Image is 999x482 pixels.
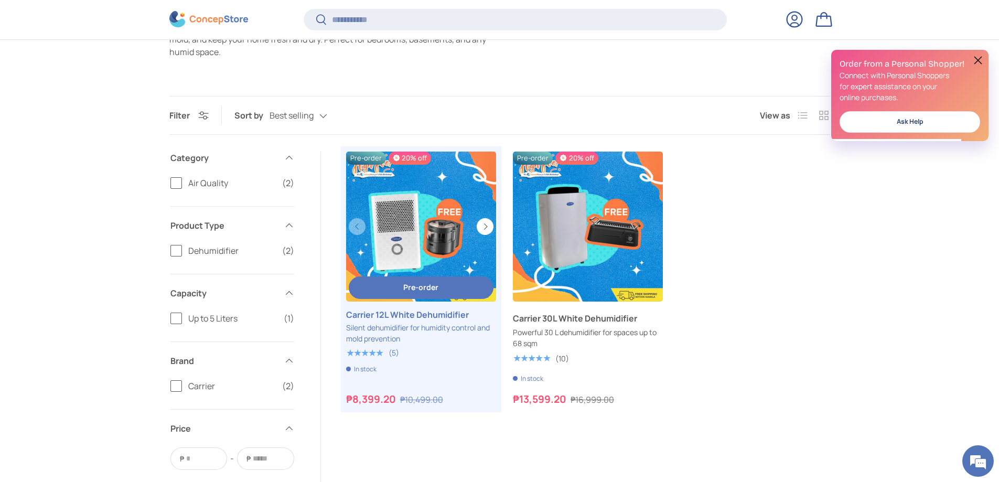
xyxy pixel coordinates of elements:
[169,110,190,121] span: Filter
[188,177,276,189] span: Air Quality
[270,111,314,121] span: Best selling
[230,452,234,465] span: -
[282,380,294,392] span: (2)
[389,152,431,165] span: 20% off
[513,152,553,165] span: Pre-order
[179,453,185,464] span: ₱
[403,282,438,292] span: Pre-order
[170,207,294,244] summary: Product Type
[840,70,980,103] p: Connect with Personal Shoppers for expert assistance on your online purchases.
[760,109,790,122] span: View as
[170,152,277,164] span: Category
[346,152,496,302] a: Carrier 12L White Dehumidifier
[170,410,294,447] summary: Price
[188,380,276,392] span: Carrier
[170,422,277,435] span: Price
[346,308,496,321] a: Carrier 12L White Dehumidifier
[346,152,386,165] span: Pre-order
[513,152,663,302] a: Carrier 30L White Dehumidifier
[840,58,980,70] h2: Order from a Personal Shopper!
[170,342,294,380] summary: Brand
[169,110,209,121] button: Filter
[169,21,497,58] span: Discover energy-efficient dehumidifiers designed to remove excess moisture, prevent mold, and kee...
[170,274,294,312] summary: Capacity
[170,287,277,299] span: Capacity
[170,355,277,367] span: Brand
[282,177,294,189] span: (2)
[284,312,294,325] span: (1)
[169,12,248,28] img: ConcepStore
[188,312,277,325] span: Up to 5 Liters
[170,139,294,177] summary: Category
[270,106,348,125] button: Best selling
[282,244,294,257] span: (2)
[234,109,270,122] label: Sort by
[513,312,663,325] a: Carrier 30L White Dehumidifier
[840,111,980,133] a: Ask Help
[349,276,493,299] button: Pre-order
[245,453,252,464] span: ₱
[555,152,598,165] span: 20% off
[170,219,277,232] span: Product Type
[188,244,276,257] span: Dehumidifier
